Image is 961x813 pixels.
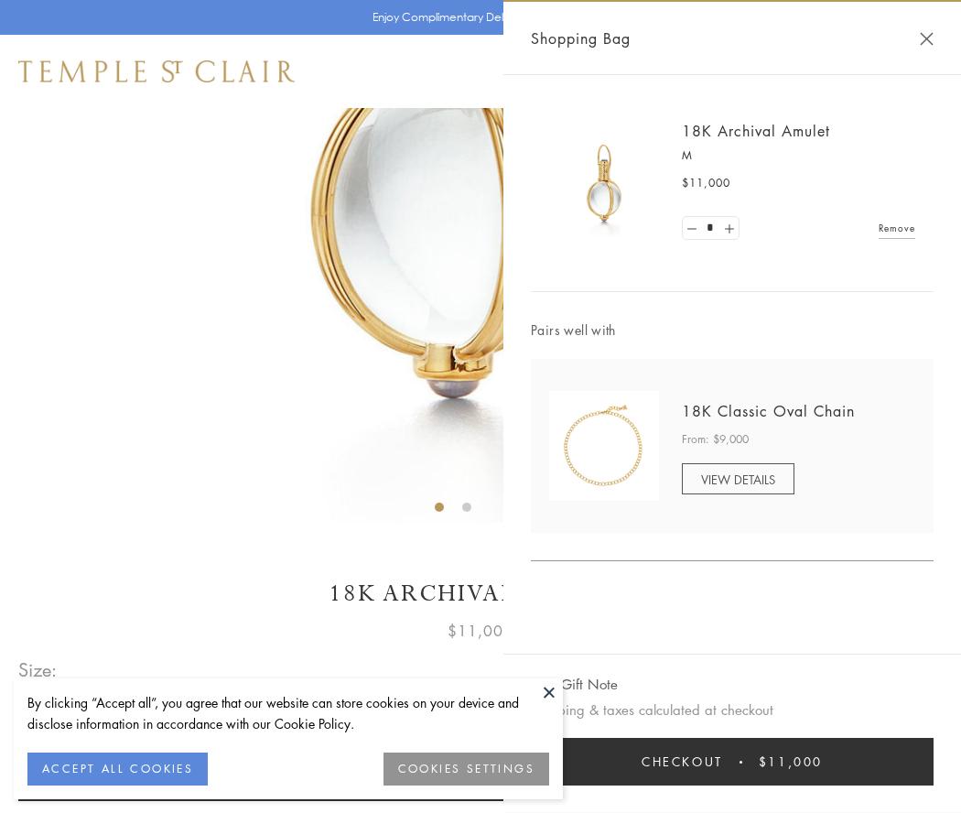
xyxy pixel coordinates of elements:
[759,752,823,772] span: $11,000
[719,217,738,240] a: Set quantity to 2
[27,692,549,734] div: By clicking “Accept all”, you agree that our website can store cookies on your device and disclos...
[682,146,915,165] p: M
[549,128,659,238] img: 18K Archival Amulet
[18,578,943,610] h1: 18K Archival Amulet
[27,753,208,786] button: ACCEPT ALL COOKIES
[531,738,934,786] button: Checkout $11,000
[18,655,59,685] span: Size:
[682,463,794,494] a: VIEW DETAILS
[383,753,549,786] button: COOKIES SETTINGS
[531,673,618,696] button: Add Gift Note
[18,60,295,82] img: Temple St. Clair
[682,430,749,449] span: From: $9,000
[448,619,513,643] span: $11,000
[920,32,934,46] button: Close Shopping Bag
[373,8,580,27] p: Enjoy Complimentary Delivery & Returns
[879,218,915,238] a: Remove
[531,320,934,341] span: Pairs well with
[642,752,723,772] span: Checkout
[531,27,631,50] span: Shopping Bag
[549,391,659,501] img: N88865-OV18
[531,699,934,721] p: Shipping & taxes calculated at checkout
[701,471,775,488] span: VIEW DETAILS
[682,174,730,192] span: $11,000
[682,121,830,141] a: 18K Archival Amulet
[682,401,855,421] a: 18K Classic Oval Chain
[683,217,701,240] a: Set quantity to 0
